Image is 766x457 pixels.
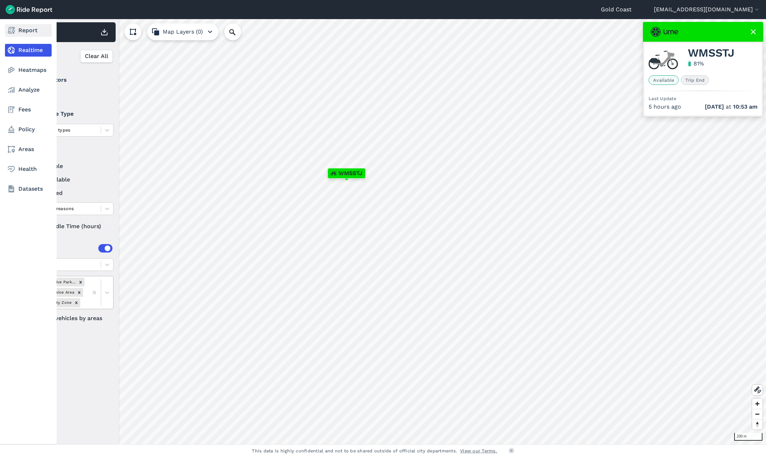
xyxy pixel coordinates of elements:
[752,419,762,429] button: Reset bearing to north
[29,90,114,98] label: Lime
[649,50,678,70] img: Lime ebike
[29,314,114,323] label: Filter vehicles by areas
[681,75,709,85] span: Trip End
[752,399,762,409] button: Zoom in
[80,50,113,63] button: Clear All
[72,298,80,307] div: Remove High Density Zone
[5,183,52,195] a: Datasets
[705,103,724,110] span: [DATE]
[649,103,758,111] div: 5 hours ago
[85,52,108,60] span: Clear All
[5,44,52,57] a: Realtime
[29,238,112,258] summary: Areas
[5,143,52,156] a: Areas
[5,64,52,76] a: Heatmaps
[29,189,114,197] label: reserved
[29,162,114,170] label: available
[29,220,114,233] div: Idle Time (hours)
[29,70,112,90] summary: Operators
[77,278,85,287] div: Remove Lime - Active Parking Pins 20M Buffer June 2025
[688,49,735,57] span: WMSSTJ
[29,104,112,124] summary: Vehicle Type
[26,45,116,67] div: Filter
[654,5,760,14] button: [EMAIL_ADDRESS][DOMAIN_NAME]
[694,59,704,68] div: 81 %
[601,5,632,14] a: Gold Coast
[734,433,762,441] div: 200 m
[5,103,52,116] a: Fees
[5,83,52,96] a: Analyze
[6,5,52,14] img: Ride Report
[460,447,497,454] a: View our Terms.
[224,23,253,40] input: Search Location or Vehicles
[29,142,112,162] summary: Status
[752,409,762,419] button: Zoom out
[38,244,112,253] div: Areas
[733,103,758,110] span: 10:53 am
[147,23,219,40] button: Map Layers (0)
[75,288,83,297] div: Remove Lime - Service Area
[23,19,766,444] canvas: Map
[29,175,114,184] label: unavailable
[5,163,52,175] a: Health
[651,27,678,37] img: Lime
[705,103,758,111] span: at
[338,169,362,178] span: WMSSTJ
[5,123,52,136] a: Policy
[649,96,676,101] span: Last Update
[649,75,679,85] span: Available
[5,24,52,37] a: Report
